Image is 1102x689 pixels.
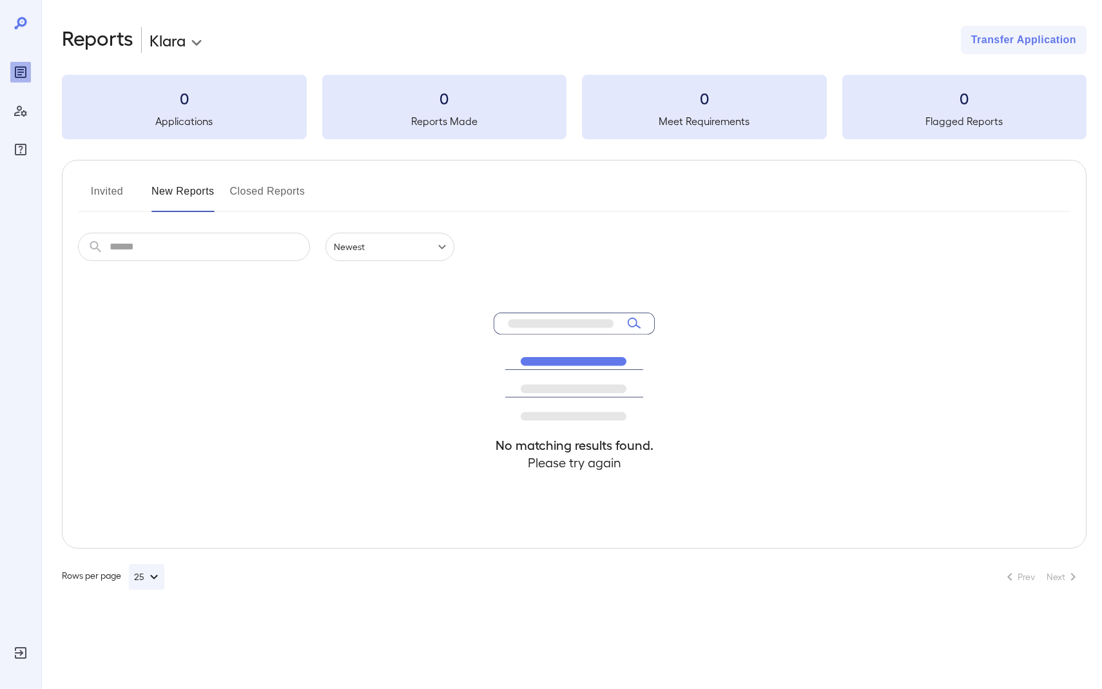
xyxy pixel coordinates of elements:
[230,181,305,212] button: Closed Reports
[996,567,1087,587] nav: pagination navigation
[129,564,164,590] button: 25
[582,88,827,108] h3: 0
[582,113,827,129] h5: Meet Requirements
[494,436,655,454] h4: No matching results found.
[62,88,307,108] h3: 0
[325,233,454,261] div: Newest
[322,113,567,129] h5: Reports Made
[10,139,31,160] div: FAQ
[10,643,31,663] div: Log Out
[62,75,1087,139] summary: 0Applications0Reports Made0Meet Requirements0Flagged Reports
[322,88,567,108] h3: 0
[842,88,1087,108] h3: 0
[10,62,31,82] div: Reports
[62,113,307,129] h5: Applications
[842,113,1087,129] h5: Flagged Reports
[62,564,164,590] div: Rows per page
[961,26,1087,54] button: Transfer Application
[150,30,186,50] p: Klara
[62,26,133,54] h2: Reports
[10,101,31,121] div: Manage Users
[151,181,215,212] button: New Reports
[78,181,136,212] button: Invited
[494,454,655,471] h4: Please try again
